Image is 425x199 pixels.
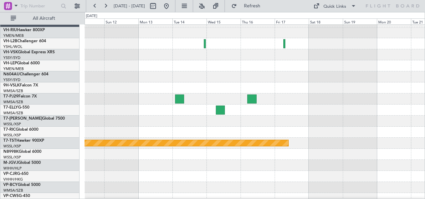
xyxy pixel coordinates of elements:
span: VP-CWS [3,194,19,198]
span: VH-LEP [3,61,17,65]
a: VH-L2BChallenger 604 [3,39,46,43]
a: YSHL/WOL [3,44,22,49]
a: N604AUChallenger 604 [3,72,48,76]
a: VP-CWSG-450 [3,194,30,198]
div: Quick Links [323,3,346,10]
a: VHHH/HKG [3,177,23,182]
span: Refresh [238,4,266,8]
a: YMEN/MEB [3,33,24,38]
input: Trip Number [20,1,59,11]
span: All Aircraft [17,16,70,21]
a: VH-RIUHawker 800XP [3,28,45,32]
div: Tue 14 [172,18,206,24]
div: Wed 15 [206,18,241,24]
span: [DATE] - [DATE] [114,3,145,9]
a: M-JGVJGlobal 5000 [3,161,41,165]
a: T7-ELLYG-550 [3,106,29,110]
a: N8998KGlobal 6000 [3,150,41,154]
span: VP-BCY [3,183,18,187]
span: N8998K [3,150,19,154]
span: T7-RIC [3,128,16,132]
span: VH-RIU [3,28,17,32]
a: VH-LEPGlobal 6000 [3,61,40,65]
a: YSSY/SYD [3,77,20,82]
a: WMSA/SZB [3,88,23,93]
a: T7-TSTHawker 900XP [3,139,44,143]
a: WMSA/SZB [3,99,23,105]
span: 9H-VSLK [3,83,20,87]
div: Mon 13 [138,18,172,24]
a: T7-PJ29Falcon 7X [3,94,37,98]
span: M-JGVJ [3,161,18,165]
span: T7-ELLY [3,106,18,110]
a: WMSA/SZB [3,111,23,116]
div: Sun 12 [104,18,138,24]
a: VH-VSKGlobal Express XRS [3,50,55,54]
span: VH-L2B [3,39,17,43]
a: YMEN/MEB [3,66,24,71]
a: WSSL/XSP [3,144,21,149]
div: Fri 17 [275,18,309,24]
a: 9H-VSLKFalcon 7X [3,83,38,87]
a: WIHH/HLP [3,166,22,171]
span: T7-TST [3,139,16,143]
a: T7-[PERSON_NAME]Global 7500 [3,117,65,121]
span: VH-VSK [3,50,18,54]
span: N604AU [3,72,20,76]
button: Refresh [228,1,268,11]
a: WMSA/SZB [3,188,23,193]
div: Sat 11 [70,18,104,24]
button: Quick Links [310,1,360,11]
a: WSSL/XSP [3,122,21,127]
button: All Aircraft [7,13,73,24]
span: T7-PJ29 [3,94,18,98]
a: T7-RICGlobal 6000 [3,128,38,132]
div: Sun 19 [343,18,377,24]
a: WSSL/XSP [3,155,21,160]
a: VP-CJRG-650 [3,172,28,176]
div: [DATE] [86,13,97,19]
div: Sat 18 [309,18,343,24]
div: Mon 20 [377,18,411,24]
a: YSSY/SYD [3,55,20,60]
a: WSSL/XSP [3,133,21,138]
span: T7-[PERSON_NAME] [3,117,42,121]
span: VP-CJR [3,172,17,176]
div: Thu 16 [241,18,275,24]
a: VP-BCYGlobal 5000 [3,183,40,187]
